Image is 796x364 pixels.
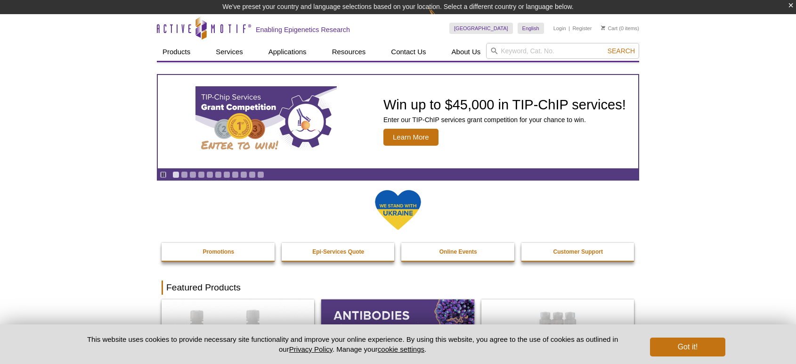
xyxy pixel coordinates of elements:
[257,171,264,178] a: Go to slide 11
[289,345,333,353] a: Privacy Policy
[232,171,239,178] a: Go to slide 8
[263,43,312,61] a: Applications
[572,25,592,32] a: Register
[601,23,639,34] li: (0 items)
[486,43,639,59] input: Keyword, Cat. No.
[256,25,350,34] h2: Enabling Epigenetics Research
[553,25,566,32] a: Login
[569,23,570,34] li: |
[210,43,249,61] a: Services
[249,171,256,178] a: Go to slide 10
[650,338,725,356] button: Got it!
[553,248,603,255] strong: Customer Support
[383,116,626,124] p: Enter our TIP-ChIP services grant competition for your chance to win.
[162,281,634,295] h2: Featured Products
[282,243,396,261] a: Epi-Services Quote
[518,23,544,34] a: English
[378,345,424,353] button: cookie settings
[172,171,179,178] a: Go to slide 1
[439,248,477,255] strong: Online Events
[203,248,234,255] strong: Promotions
[601,25,605,30] img: Your Cart
[181,171,188,178] a: Go to slide 2
[189,171,196,178] a: Go to slide 3
[198,171,205,178] a: Go to slide 4
[240,171,247,178] a: Go to slide 9
[383,98,626,112] h2: Win up to $45,000 in TIP-ChIP services!
[312,248,364,255] strong: Epi-Services Quote
[608,47,635,55] span: Search
[383,129,439,146] span: Learn More
[446,43,487,61] a: About Us
[223,171,230,178] a: Go to slide 7
[162,243,276,261] a: Promotions
[160,171,167,178] a: Toggle autoplay
[374,189,422,231] img: We Stand With Ukraine
[71,334,634,354] p: This website uses cookies to provide necessary site functionality and improve your online experie...
[385,43,431,61] a: Contact Us
[215,171,222,178] a: Go to slide 6
[521,243,635,261] a: Customer Support
[401,243,515,261] a: Online Events
[449,23,513,34] a: [GEOGRAPHIC_DATA]
[158,75,638,168] article: TIP-ChIP Services Grant Competition
[429,7,454,29] img: Change Here
[605,47,638,55] button: Search
[326,43,372,61] a: Resources
[195,86,337,157] img: TIP-ChIP Services Grant Competition
[157,43,196,61] a: Products
[601,25,617,32] a: Cart
[206,171,213,178] a: Go to slide 5
[158,75,638,168] a: TIP-ChIP Services Grant Competition Win up to $45,000 in TIP-ChIP services! Enter our TIP-ChIP se...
